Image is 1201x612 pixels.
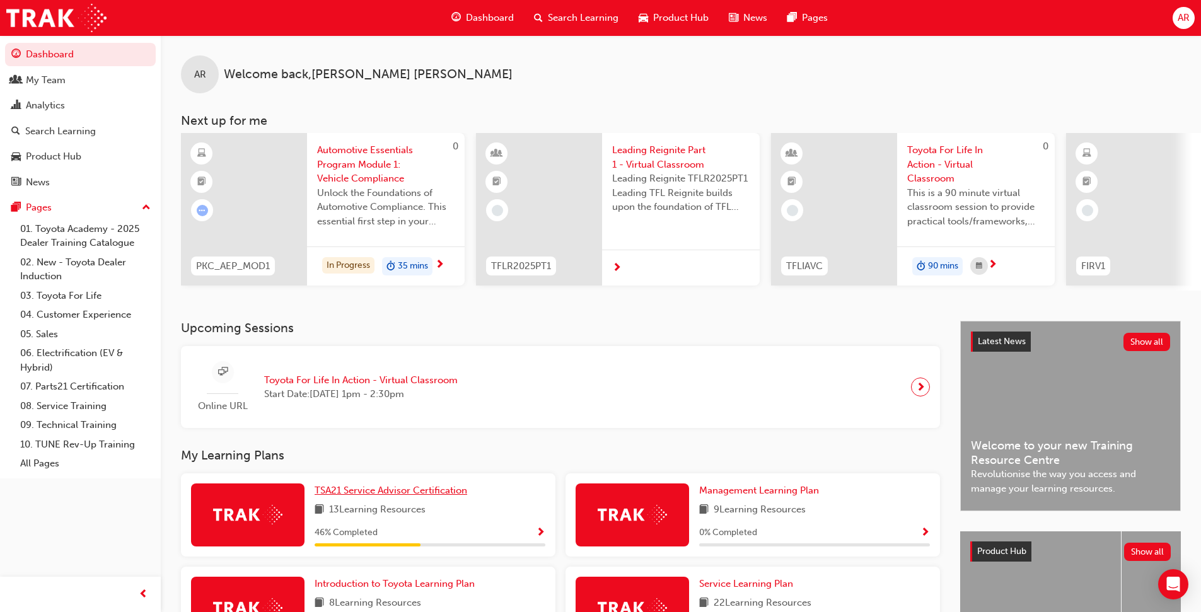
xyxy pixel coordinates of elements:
[699,483,824,498] a: Management Learning Plan
[1178,11,1190,25] span: AR
[970,541,1171,562] a: Product HubShow all
[15,435,156,454] a: 10. TUNE Rev-Up Training
[26,149,81,164] div: Product Hub
[524,5,629,31] a: search-iconSearch Learning
[777,5,838,31] a: pages-iconPages
[11,151,21,163] span: car-icon
[534,10,543,26] span: search-icon
[743,11,767,25] span: News
[699,526,757,540] span: 0 % Completed
[629,5,719,31] a: car-iconProduct Hub
[5,120,156,143] a: Search Learning
[699,578,793,589] span: Service Learning Plan
[15,325,156,344] a: 05. Sales
[15,253,156,286] a: 02. New - Toyota Dealer Induction
[491,259,551,274] span: TFLR2025PT1
[15,396,156,416] a: 08. Service Training
[787,10,797,26] span: pages-icon
[5,196,156,219] button: Pages
[917,258,925,275] span: duration-icon
[386,258,395,275] span: duration-icon
[699,485,819,496] span: Management Learning Plan
[441,5,524,31] a: guage-iconDashboard
[476,133,760,286] a: TFLR2025PT1Leading Reignite Part 1 - Virtual ClassroomLeading Reignite TFLR2025PT1 Leading TFL Re...
[25,124,96,139] div: Search Learning
[15,377,156,396] a: 07. Parts21 Certification
[598,505,667,524] img: Trak
[317,143,455,186] span: Automotive Essentials Program Module 1: Vehicle Compliance
[771,133,1055,286] a: 0TFLIAVCToyota For Life In Action - Virtual ClassroomThis is a 90 minute virtual classroom sessio...
[971,439,1170,467] span: Welcome to your new Training Resource Centre
[11,177,21,188] span: news-icon
[213,505,282,524] img: Trak
[920,528,930,539] span: Show Progress
[11,75,21,86] span: people-icon
[181,321,940,335] h3: Upcoming Sessions
[191,356,930,419] a: Online URLToyota For Life In Action - Virtual ClassroomStart Date:[DATE] 1pm - 2:30pm
[181,448,940,463] h3: My Learning Plans
[15,286,156,306] a: 03. Toyota For Life
[1082,205,1093,216] span: learningRecordVerb_NONE-icon
[466,11,514,25] span: Dashboard
[315,596,324,611] span: book-icon
[11,202,21,214] span: pages-icon
[6,4,107,32] img: Trak
[699,502,709,518] span: book-icon
[787,146,796,162] span: learningResourceType_INSTRUCTOR_LED-icon
[5,171,156,194] a: News
[971,467,1170,495] span: Revolutionise the way you access and manage your learning resources.
[329,502,426,518] span: 13 Learning Resources
[197,146,206,162] span: learningResourceType_ELEARNING-icon
[142,200,151,216] span: up-icon
[15,305,156,325] a: 04. Customer Experience
[194,67,206,82] span: AR
[928,259,958,274] span: 90 mins
[536,525,545,541] button: Show Progress
[699,596,709,611] span: book-icon
[315,578,475,589] span: Introduction to Toyota Learning Plan
[1123,333,1171,351] button: Show all
[960,321,1181,511] a: Latest NewsShow allWelcome to your new Training Resource CentreRevolutionise the way you access a...
[653,11,709,25] span: Product Hub
[15,415,156,435] a: 09. Technical Training
[453,141,458,152] span: 0
[5,94,156,117] a: Analytics
[714,502,806,518] span: 9 Learning Resources
[435,260,444,271] span: next-icon
[26,175,50,190] div: News
[196,259,270,274] span: PKC_AEP_MOD1
[916,378,925,396] span: next-icon
[224,67,513,82] span: Welcome back , [PERSON_NAME] [PERSON_NAME]
[978,336,1026,347] span: Latest News
[492,205,503,216] span: learningRecordVerb_NONE-icon
[1173,7,1195,29] button: AR
[787,174,796,190] span: booktick-icon
[492,174,501,190] span: booktick-icon
[1081,259,1105,274] span: FIRV1
[492,146,501,162] span: learningResourceType_INSTRUCTOR_LED-icon
[5,40,156,196] button: DashboardMy TeamAnalyticsSearch LearningProduct HubNews
[264,373,458,388] span: Toyota For Life In Action - Virtual Classroom
[5,43,156,66] a: Dashboard
[315,502,324,518] span: book-icon
[398,259,428,274] span: 35 mins
[612,171,750,214] span: Leading Reignite TFLR2025PT1 Leading TFL Reignite builds upon the foundation of TFL Reignite, rea...
[15,344,156,377] a: 06. Electrification (EV & Hybrid)
[451,10,461,26] span: guage-icon
[612,143,750,171] span: Leading Reignite Part 1 - Virtual Classroom
[976,258,982,274] span: calendar-icon
[1043,141,1048,152] span: 0
[26,73,66,88] div: My Team
[639,10,648,26] span: car-icon
[322,257,374,274] div: In Progress
[699,577,798,591] a: Service Learning Plan
[11,126,20,137] span: search-icon
[719,5,777,31] a: news-iconNews
[729,10,738,26] span: news-icon
[714,596,811,611] span: 22 Learning Resources
[920,525,930,541] button: Show Progress
[786,259,823,274] span: TFLIAVC
[197,205,208,216] span: learningRecordVerb_ATTEMPT-icon
[329,596,421,611] span: 8 Learning Resources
